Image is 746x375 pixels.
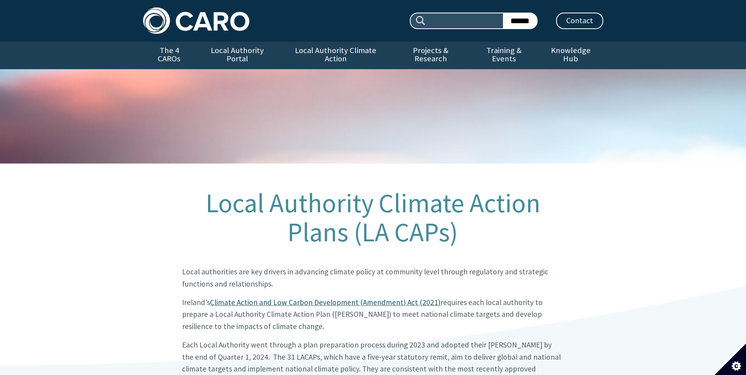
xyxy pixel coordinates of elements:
[715,344,746,375] button: Set cookie preferences
[392,42,470,69] a: Projects & Research
[182,267,548,289] big: Local authorities are key drivers in advancing climate policy at community level through regulato...
[538,42,603,69] a: Knowledge Hub
[556,13,603,29] a: Contact
[470,42,538,69] a: Training & Events
[280,42,392,69] a: Local Authority Climate Action
[195,42,280,69] a: Local Authority Portal
[143,42,195,69] a: The 4 CAROs
[143,7,249,34] img: Caro logo
[182,189,564,247] h1: Local Authority Climate Action Plans (LA CAPs)
[182,297,543,331] big: Ireland’s requires each local authority to prepare a Local Authority Climate Action Plan ([PERSON...
[210,297,440,307] a: Climate Action and Low Carbon Development (Amendment) Act (2021)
